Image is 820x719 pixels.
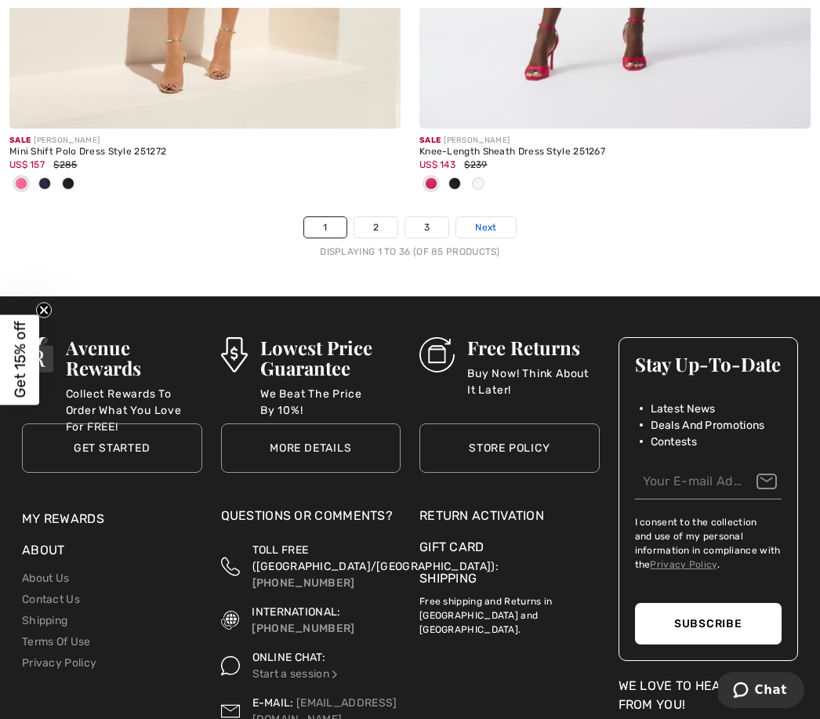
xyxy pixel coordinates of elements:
[66,337,202,378] h3: Avenue Rewards
[467,337,600,358] h3: Free Returns
[419,337,455,372] img: Free Returns
[252,605,340,619] span: INTERNATIONAL:
[221,604,240,637] img: International
[419,135,811,147] div: [PERSON_NAME]
[33,172,56,198] div: Midnight Blue
[252,696,294,710] span: E-MAIL:
[419,507,600,525] a: Return Activation
[22,423,202,473] a: Get Started
[221,423,401,473] a: More Details
[9,136,31,145] span: Sale
[22,511,104,526] a: My Rewards
[419,538,600,557] a: Gift Card
[252,651,326,664] span: ONLINE CHAT:
[419,136,441,145] span: Sale
[467,365,600,397] p: Buy Now! Think About It Later!
[9,147,401,158] div: Mini Shift Polo Dress Style 251272
[11,321,29,398] span: Get 15% off
[419,571,477,586] a: Shipping
[9,172,33,198] div: Bubble gum
[9,135,401,147] div: [PERSON_NAME]
[651,401,716,417] span: Latest News
[9,159,45,170] span: US$ 157
[22,656,96,670] a: Privacy Policy
[22,572,69,585] a: About Us
[456,217,515,238] a: Next
[718,672,804,711] iframe: Opens a widget where you can chat to one of our agents
[53,159,77,170] span: $285
[260,337,401,378] h3: Lowest Price Guarantee
[354,217,397,238] a: 2
[252,576,355,590] a: [PHONE_NUMBER]
[252,667,341,681] a: Start a session
[651,434,697,450] span: Contests
[66,386,202,417] p: Collect Rewards To Order What You Love For FREE!
[22,614,67,627] a: Shipping
[635,354,782,374] h3: Stay Up-To-Date
[329,669,340,680] img: Online Chat
[635,515,782,572] label: I consent to the collection and use of my personal information in compliance with the .
[260,386,401,417] p: We Beat The Price By 10%!
[419,147,811,158] div: Knee-Length Sheath Dress Style 251267
[650,559,717,570] a: Privacy Policy
[22,635,91,648] a: Terms Of Use
[252,622,354,635] a: [PHONE_NUMBER]
[56,172,80,198] div: Black
[419,588,600,637] p: Free shipping and Returns in [GEOGRAPHIC_DATA] and [GEOGRAPHIC_DATA].
[651,417,765,434] span: Deals And Promotions
[221,649,240,682] img: Online Chat
[475,220,496,234] span: Next
[635,603,782,645] button: Subscribe
[466,172,490,198] div: Off White
[619,677,799,714] div: We Love To Hear From You!
[221,337,248,372] img: Lowest Price Guarantee
[419,423,600,473] a: Store Policy
[36,302,52,318] button: Close teaser
[22,541,202,568] div: About
[252,543,499,573] span: TOLL FREE ([GEOGRAPHIC_DATA]/[GEOGRAPHIC_DATA]):
[221,507,401,533] div: Questions or Comments?
[443,172,466,198] div: Black
[405,217,448,238] a: 3
[419,172,443,198] div: Pink
[22,593,80,606] a: Contact Us
[221,542,240,591] img: Toll Free (Canada/US)
[635,464,782,499] input: Your E-mail Address
[464,159,487,170] span: $239
[419,159,455,170] span: US$ 143
[304,217,346,238] a: 1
